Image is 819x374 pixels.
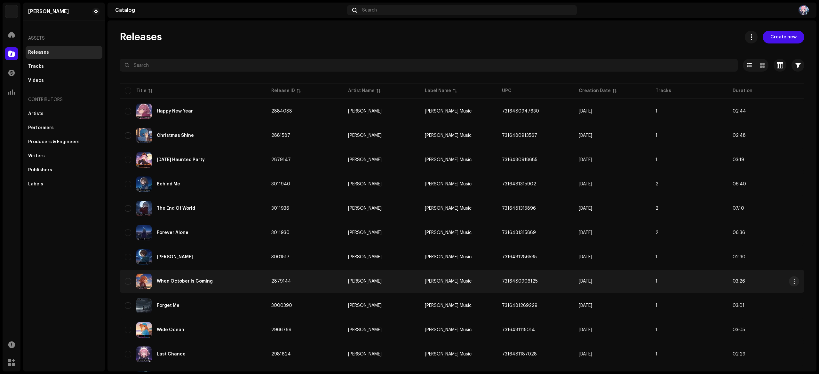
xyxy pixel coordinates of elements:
span: 1 [656,158,657,162]
div: When October Is Coming [157,279,213,284]
div: Artist Name [348,88,375,94]
span: 07:10 [733,206,744,211]
span: 1 [656,133,657,138]
span: 2 [656,182,658,186]
span: 7316480947630 [502,109,539,113]
span: 2879144 [271,279,291,284]
span: 02:48 [733,133,746,138]
div: Videos [28,78,44,83]
span: 03:01 [733,303,744,308]
span: 7316481286585 [502,255,537,259]
span: Siley Chan [348,352,415,356]
img: 216d34b7-a0f9-4f47-b5ad-bbb2e3c08c14 [136,201,152,216]
span: Siley Music [425,279,472,284]
div: Last Chance [157,352,186,356]
re-m-nav-item: Performers [26,121,102,134]
re-m-nav-item: Videos [26,74,102,87]
img: b0eb5a02-03fa-4d27-b680-69f486d06482 [136,298,152,313]
span: Sep 20, 2025 [579,206,592,211]
div: Contributors [26,92,102,107]
span: 1 [656,303,657,308]
span: 7316481187028 [502,352,537,356]
div: Halloween Haunted Party [157,158,205,162]
span: Jun 18, 2025 [579,279,592,284]
re-m-nav-item: Writers [26,150,102,162]
span: 2981824 [271,352,291,356]
span: 02:30 [733,255,745,259]
span: Siley Music [425,133,472,138]
span: Siley Music [425,109,472,113]
div: [PERSON_NAME] [348,158,382,162]
span: 02:44 [733,109,746,113]
span: Siley Chan [348,109,415,113]
span: Jun 20, 2025 [579,133,592,138]
span: 06:40 [733,182,746,186]
img: 35678ead-719e-490e-a7a6-f2effe2ecb80 [136,176,152,192]
div: Catalog [115,8,345,13]
span: 1 [656,328,657,332]
span: 02:29 [733,352,745,356]
span: 7316480918685 [502,158,537,162]
span: 3011940 [271,182,290,186]
div: Happy New Year [157,109,193,113]
img: 14fe1e3d-b433-4925-808e-d26d6dce70af [136,104,152,119]
div: Siley Chan [28,9,69,14]
span: Siley Chan [348,303,415,308]
div: [PERSON_NAME] [348,255,382,259]
span: Siley Music [425,182,472,186]
input: Search [120,59,738,72]
span: Create new [770,31,797,43]
re-m-nav-item: Tracks [26,60,102,73]
span: 7316481315896 [502,206,536,211]
img: 5c97bccf-5668-486e-9485-550585467e21 [136,128,152,143]
div: Behind Me [157,182,180,186]
span: Search [362,8,377,13]
div: Title [136,88,147,94]
span: 7316481315889 [502,230,536,235]
span: Sep 8, 2025 [579,303,592,308]
span: Sep 9, 2025 [579,255,592,259]
div: [PERSON_NAME] [348,352,382,356]
img: c986d693-fe13-4fe7-96c7-07a0a741f6cd [136,249,152,265]
div: Performers [28,125,54,130]
span: 1 [656,352,657,356]
span: Siley Chan [348,133,415,138]
span: 3000390 [271,303,292,308]
span: 03:05 [733,328,745,332]
div: Tracks [28,64,44,69]
span: 2879147 [271,158,291,162]
div: [PERSON_NAME] [348,303,382,308]
re-m-nav-item: Publishers [26,164,102,176]
div: Releases [28,50,49,55]
re-a-nav-header: Assets [26,31,102,46]
span: Siley Music [425,230,472,235]
div: Wide Ocean [157,328,184,332]
span: Siley Music [425,328,472,332]
div: Creation Date [579,88,611,94]
re-m-nav-item: Labels [26,178,102,191]
span: Siley Chan [348,328,415,332]
div: [PERSON_NAME] [348,328,382,332]
div: Producers & Engineers [28,139,80,144]
span: 03:26 [733,279,745,284]
div: Release ID [271,88,295,94]
span: Siley Chan [348,255,415,259]
re-m-nav-item: Releases [26,46,102,59]
span: Siley Chan [348,279,415,284]
span: 1 [656,255,657,259]
div: [PERSON_NAME] [348,133,382,138]
span: Siley Music [425,352,472,356]
span: 2 [656,206,658,211]
span: Releases [120,31,162,43]
div: [PERSON_NAME] [348,206,382,211]
span: 06:36 [733,230,745,235]
span: Siley Music [425,303,472,308]
span: 3011930 [271,230,290,235]
span: 7316480913567 [502,133,537,138]
img: f02ee7e0-9341-4894-8342-598e4be2be84 [136,347,152,362]
img: cf79cfe4-2258-4df1-b787-a83841e2de22 [136,322,152,338]
span: 1 [656,109,657,113]
span: Siley Music [425,158,472,162]
span: Jun 23, 2025 [579,109,592,113]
